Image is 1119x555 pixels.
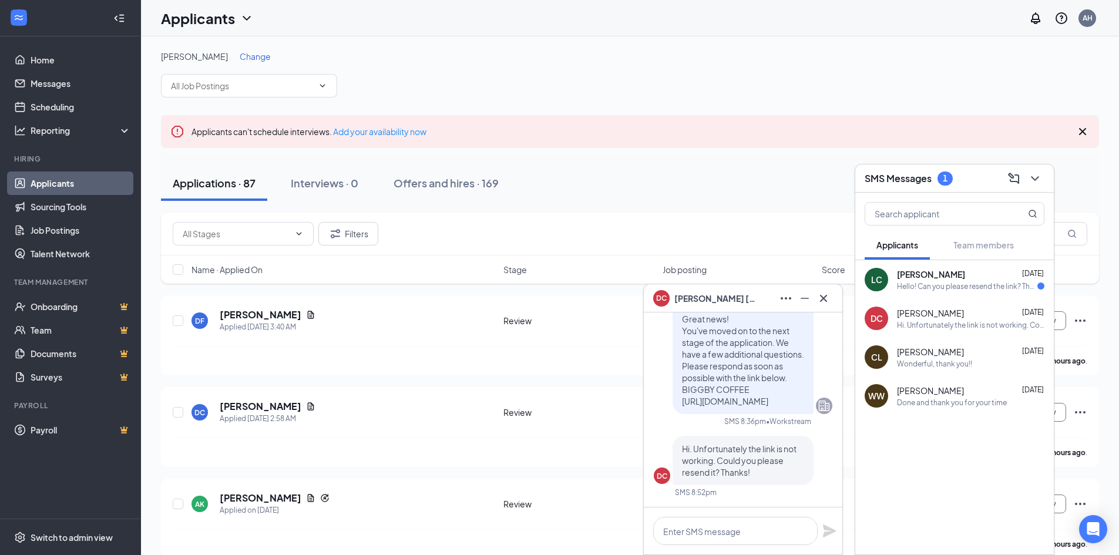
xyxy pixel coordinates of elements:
svg: ChevronDown [294,229,304,238]
svg: Ellipses [1073,405,1087,419]
input: All Job Postings [171,79,313,92]
div: Reporting [31,125,132,136]
svg: Document [306,493,315,503]
svg: Ellipses [779,291,793,305]
a: Job Postings [31,218,131,242]
div: WW [868,390,885,402]
div: Hello! Can you please resend the link? Thank you! [897,281,1037,291]
span: [PERSON_NAME] [897,385,964,396]
div: DC [657,471,667,481]
span: Job posting [663,264,707,275]
input: All Stages [183,227,290,240]
a: DocumentsCrown [31,342,131,365]
div: Payroll [14,401,129,411]
div: Done and thank you for your time [897,398,1007,408]
span: [PERSON_NAME] [897,307,964,319]
h5: [PERSON_NAME] [220,308,301,321]
b: 8 hours ago [1047,356,1086,365]
span: [PERSON_NAME] [897,268,965,280]
svg: QuestionInfo [1054,11,1068,25]
svg: ChevronDown [240,11,254,25]
h5: [PERSON_NAME] [220,400,301,413]
div: Hiring [14,154,129,164]
input: Search applicant [865,203,1004,225]
svg: WorkstreamLogo [13,12,25,23]
svg: Ellipses [1073,497,1087,511]
div: DF [195,316,204,326]
div: LC [871,274,882,285]
svg: Reapply [320,493,330,503]
svg: Cross [816,291,831,305]
svg: Document [306,402,315,411]
span: Score [822,264,845,275]
div: AK [195,499,204,509]
div: Applied [DATE] 3:40 AM [220,321,315,333]
h5: [PERSON_NAME] [220,492,301,504]
a: TeamCrown [31,318,131,342]
b: 8 hours ago [1047,448,1086,457]
svg: Analysis [14,125,26,136]
span: Applicants [876,240,918,250]
span: Change [240,51,271,62]
a: Messages [31,72,131,95]
div: Review [503,498,656,510]
a: Scheduling [31,95,131,119]
h3: SMS Messages [865,172,932,185]
span: Team members [953,240,1014,250]
div: Applications · 87 [173,176,256,190]
svg: Settings [14,532,26,543]
svg: Plane [822,524,836,538]
span: Applicants can't schedule interviews. [191,126,426,137]
div: Applied [DATE] 2:58 AM [220,413,315,425]
svg: ChevronDown [318,81,327,90]
a: Home [31,48,131,72]
svg: MagnifyingGlass [1028,209,1037,218]
svg: Error [170,125,184,139]
span: [DATE] [1022,308,1044,317]
svg: ComposeMessage [1007,171,1021,186]
div: DC [871,312,883,324]
span: Name · Applied On [191,264,263,275]
div: Hi. Unfortunately the link is not working. Could you please resend it? Thanks! [897,320,1044,330]
div: Wonderful, thank you!! [897,359,972,369]
svg: Document [306,310,315,319]
a: Applicants [31,171,131,195]
div: Offers and hires · 169 [394,176,499,190]
span: [PERSON_NAME] [PERSON_NAME] [674,292,757,305]
svg: ChevronDown [1028,171,1042,186]
h1: Applicants [161,8,235,28]
span: [PERSON_NAME] [161,51,228,62]
div: AH [1083,13,1093,23]
div: Review [503,315,656,327]
svg: Notifications [1029,11,1043,25]
div: Review [503,406,656,418]
span: [DATE] [1022,347,1044,355]
svg: Ellipses [1073,314,1087,328]
button: ChevronDown [1026,169,1044,188]
button: Ellipses [777,289,795,308]
span: • Workstream [766,416,811,426]
div: SMS 8:36pm [724,416,766,426]
a: PayrollCrown [31,418,131,442]
a: SurveysCrown [31,365,131,389]
div: CL [871,351,882,363]
div: Switch to admin view [31,532,113,543]
div: Interviews · 0 [291,176,358,190]
span: [DATE] [1022,385,1044,394]
svg: Filter [328,227,342,241]
div: Team Management [14,277,129,287]
svg: Minimize [798,291,812,305]
span: Stage [503,264,527,275]
span: Hi [PERSON_NAME], Great news! You've moved on to the next stage of the application. We have a few... [682,302,804,406]
div: 1 [943,173,947,183]
svg: Cross [1076,125,1090,139]
div: SMS 8:52pm [675,487,717,497]
span: [PERSON_NAME] [897,346,964,358]
button: Minimize [795,289,814,308]
button: ComposeMessage [1004,169,1023,188]
svg: MagnifyingGlass [1067,229,1077,238]
a: OnboardingCrown [31,295,131,318]
span: [DATE] [1022,269,1044,278]
div: DC [194,408,205,418]
span: Hi. Unfortunately the link is not working. Could you please resend it? Thanks! [682,443,797,477]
